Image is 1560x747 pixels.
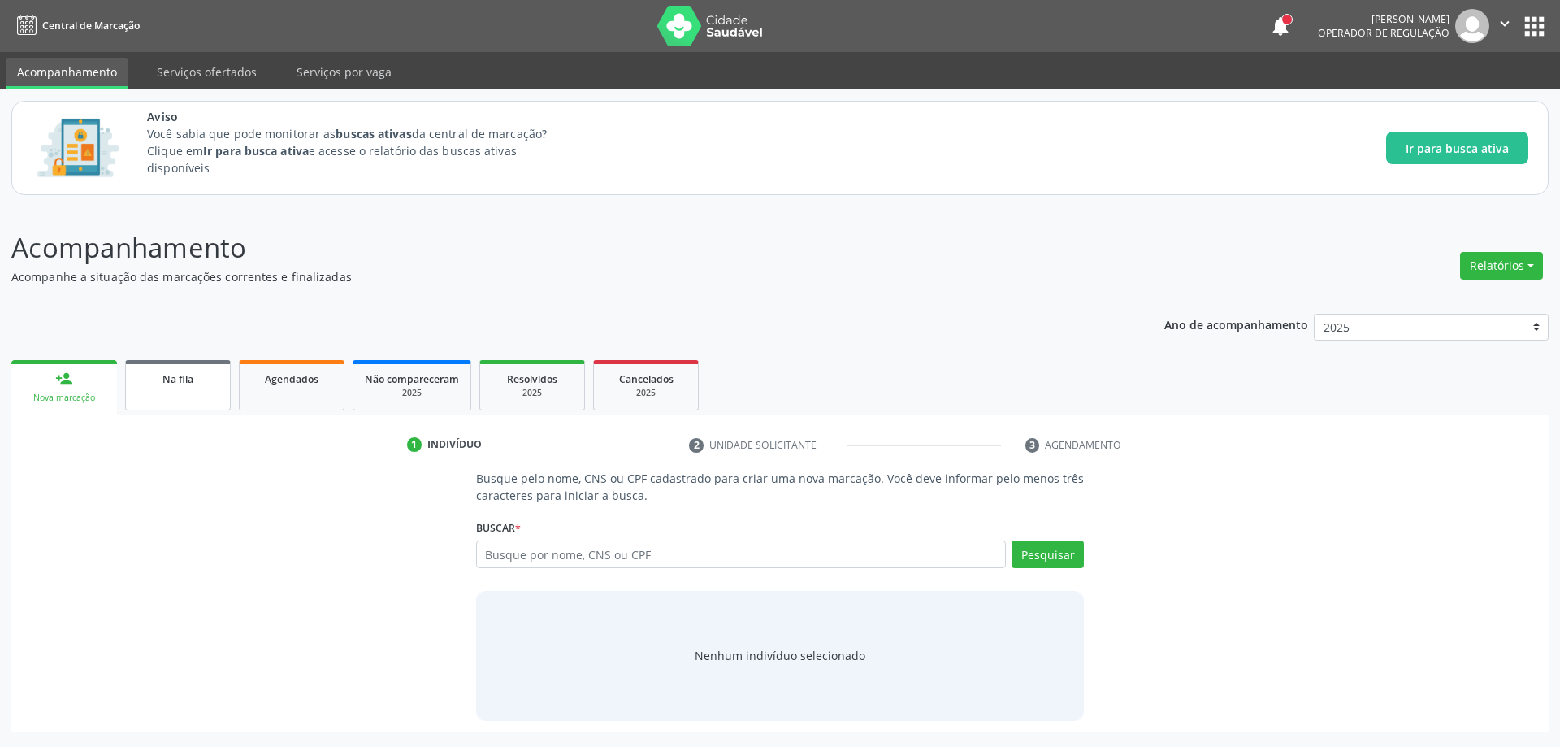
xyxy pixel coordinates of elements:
p: Acompanhe a situação das marcações correntes e finalizadas [11,268,1087,285]
button: notifications [1269,15,1292,37]
span: Cancelados [619,372,674,386]
div: Nenhum indivíduo selecionado [695,647,865,664]
button: Ir para busca ativa [1386,132,1528,164]
div: Indivíduo [427,437,482,452]
a: Acompanhamento [6,58,128,89]
div: [PERSON_NAME] [1318,12,1449,26]
p: Ano de acompanhamento [1164,314,1308,334]
div: 2025 [492,387,573,399]
span: Agendados [265,372,318,386]
a: Serviços por vaga [285,58,403,86]
button: Relatórios [1460,252,1543,280]
span: Não compareceram [365,372,459,386]
button: Pesquisar [1012,541,1084,568]
p: Acompanhamento [11,228,1087,268]
strong: buscas ativas [336,126,411,141]
strong: Ir para busca ativa [203,143,309,159]
span: Central de Marcação [42,19,140,33]
p: Busque pelo nome, CNS ou CPF cadastrado para criar uma nova marcação. Você deve informar pelo men... [476,470,1085,504]
a: Serviços ofertados [145,58,268,86]
span: Aviso [147,108,577,125]
input: Busque por nome, CNS ou CPF [476,541,1007,568]
div: 2025 [365,387,459,399]
span: Operador de regulação [1318,26,1449,40]
button: apps [1520,12,1549,41]
span: Na fila [162,372,193,386]
label: Buscar [476,515,521,541]
a: Central de Marcação [11,12,140,39]
span: Resolvidos [507,372,557,386]
span: Ir para busca ativa [1406,140,1509,157]
img: img [1455,9,1489,43]
div: Nova marcação [23,392,106,404]
img: Imagem de CalloutCard [32,111,124,185]
p: Você sabia que pode monitorar as da central de marcação? Clique em e acesse o relatório das busca... [147,125,577,176]
div: 2025 [605,387,687,399]
div: 1 [407,437,422,452]
i:  [1496,15,1514,33]
div: person_add [55,370,73,388]
button:  [1489,9,1520,43]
